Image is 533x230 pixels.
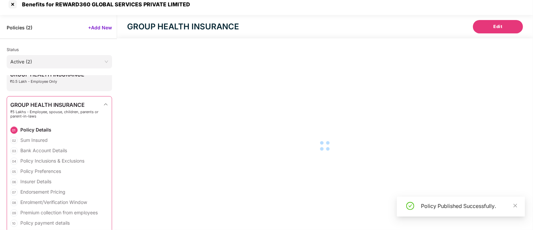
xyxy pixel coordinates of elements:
div: 02 [10,137,18,144]
div: Enrolment/Verification Window [20,199,87,205]
span: close [513,203,518,208]
button: Edit [473,20,523,33]
div: 07 [10,189,18,196]
div: 10 [10,220,18,227]
div: Sum Insured [20,137,48,143]
div: 03 [10,147,18,155]
div: Policy payment details [20,220,70,226]
span: Policies ( 2 ) [7,24,32,31]
div: 05 [10,168,18,175]
span: GROUP HEALTH INSURANCE [10,102,103,108]
div: Endorsement Pricing [20,189,65,195]
div: GROUP HEALTH INSURANCE [127,21,239,33]
span: Active (2) [10,57,108,67]
img: svg+xml;base64,PHN2ZyBpZD0iRHJvcGRvd24tMzJ4MzIiIHhtbG5zPSJodHRwOi8vd3d3LnczLm9yZy8yMDAwL3N2ZyIgd2... [103,102,108,107]
div: Policy Preferences [20,168,61,174]
div: 04 [10,158,18,165]
span: ₹5 Lakhs - Employee, spouse, children, parents or parent-in-laws [10,110,103,119]
span: ₹0.5 Lakh - Employee Only [10,79,84,84]
div: Policy Details [20,127,51,133]
div: 08 [10,199,18,206]
div: 06 [10,178,18,186]
div: Bank Account Details [20,147,67,154]
div: Policy Inclusions & Exclusions [20,158,84,164]
span: check-circle [406,202,414,210]
span: +Add New [88,24,112,31]
div: Premium collection from employees [20,209,98,216]
div: Benefits for REWARD360 GLOBAL SERVICES PRIVATE LIMITED [18,1,190,8]
span: Status [7,47,19,52]
div: 01 [10,127,18,134]
div: Policy Published Successfully. [421,202,517,210]
span: Edit [494,23,503,30]
div: Insurer Details [20,178,51,185]
span: GROUP HEALTH INSURANCE [10,71,84,77]
div: 09 [10,209,18,217]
